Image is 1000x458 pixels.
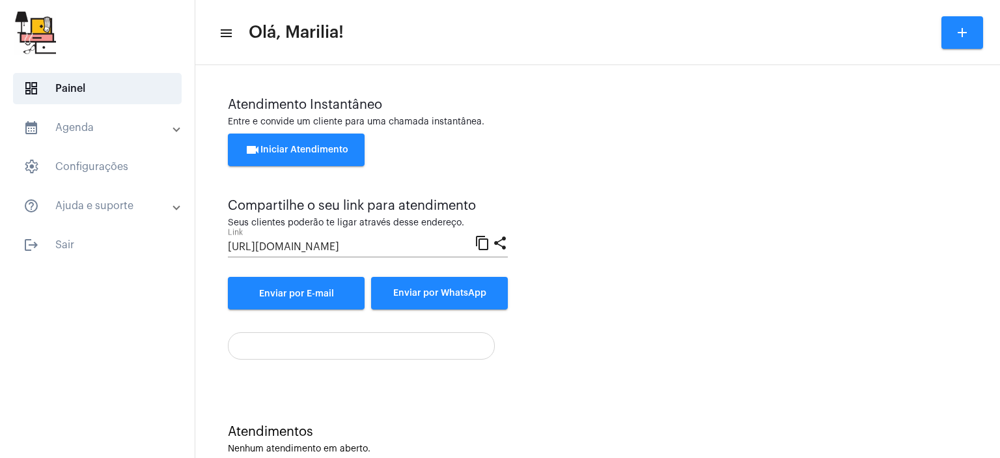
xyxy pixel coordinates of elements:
span: Iniciar Atendimento [245,145,348,154]
mat-panel-title: Ajuda e suporte [23,198,174,214]
mat-icon: sidenav icon [23,237,39,253]
span: Enviar por E-mail [259,289,334,298]
mat-icon: sidenav icon [219,25,232,41]
div: Entre e convide um cliente para uma chamada instantânea. [228,117,967,127]
mat-icon: sidenav icon [23,120,39,136]
span: Sair [13,229,182,261]
mat-icon: add [954,25,970,40]
span: Enviar por WhatsApp [393,289,486,298]
mat-expansion-panel-header: sidenav iconAjuda e suporte [8,190,195,222]
a: Enviar por E-mail [228,277,365,309]
span: Configurações [13,151,182,182]
mat-icon: share [492,235,508,250]
div: Nenhum atendimento em aberto. [228,444,967,454]
span: Olá, Marilia! [249,22,344,43]
mat-icon: sidenav icon [23,198,39,214]
div: Atendimentos [228,425,967,439]
mat-expansion-panel-header: sidenav iconAgenda [8,112,195,143]
mat-icon: videocam [245,142,260,158]
div: Atendimento Instantâneo [228,98,967,112]
span: sidenav icon [23,81,39,96]
button: Enviar por WhatsApp [371,277,508,309]
mat-panel-title: Agenda [23,120,174,136]
div: Compartilhe o seu link para atendimento [228,199,508,213]
mat-icon: content_copy [475,235,490,250]
img: b0638e37-6cf5-c2ab-24d1-898c32f64f7f.jpg [10,7,59,59]
button: Iniciar Atendimento [228,134,365,166]
span: Painel [13,73,182,104]
div: Seus clientes poderão te ligar através desse endereço. [228,218,508,228]
span: sidenav icon [23,159,39,175]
